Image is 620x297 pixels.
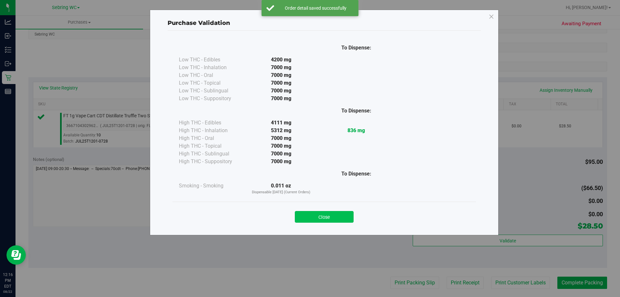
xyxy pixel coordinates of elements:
[243,127,319,134] div: 5312 mg
[243,150,319,158] div: 7000 mg
[243,87,319,95] div: 7000 mg
[179,56,243,64] div: Low THC - Edibles
[179,127,243,134] div: High THC - Inhalation
[319,170,394,178] div: To Dispense:
[179,87,243,95] div: Low THC - Sublingual
[243,158,319,165] div: 7000 mg
[243,71,319,79] div: 7000 mg
[347,127,365,133] strong: 836 mg
[179,79,243,87] div: Low THC - Topical
[243,142,319,150] div: 7000 mg
[179,150,243,158] div: High THC - Sublingual
[243,134,319,142] div: 7000 mg
[243,182,319,195] div: 0.011 oz
[243,79,319,87] div: 7000 mg
[243,95,319,102] div: 7000 mg
[243,190,319,195] p: Dispensable [DATE] (Current Orders)
[179,134,243,142] div: High THC - Oral
[243,64,319,71] div: 7000 mg
[278,5,354,11] div: Order detail saved successfully
[243,56,319,64] div: 4200 mg
[179,64,243,71] div: Low THC - Inhalation
[179,119,243,127] div: High THC - Edibles
[179,158,243,165] div: High THC - Suppository
[168,19,230,27] span: Purchase Validation
[179,142,243,150] div: High THC - Topical
[179,182,243,190] div: Smoking - Smoking
[243,119,319,127] div: 4111 mg
[319,44,394,52] div: To Dispense:
[6,245,26,265] iframe: Resource center
[179,95,243,102] div: Low THC - Suppository
[295,211,354,223] button: Close
[179,71,243,79] div: Low THC - Oral
[319,107,394,115] div: To Dispense:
